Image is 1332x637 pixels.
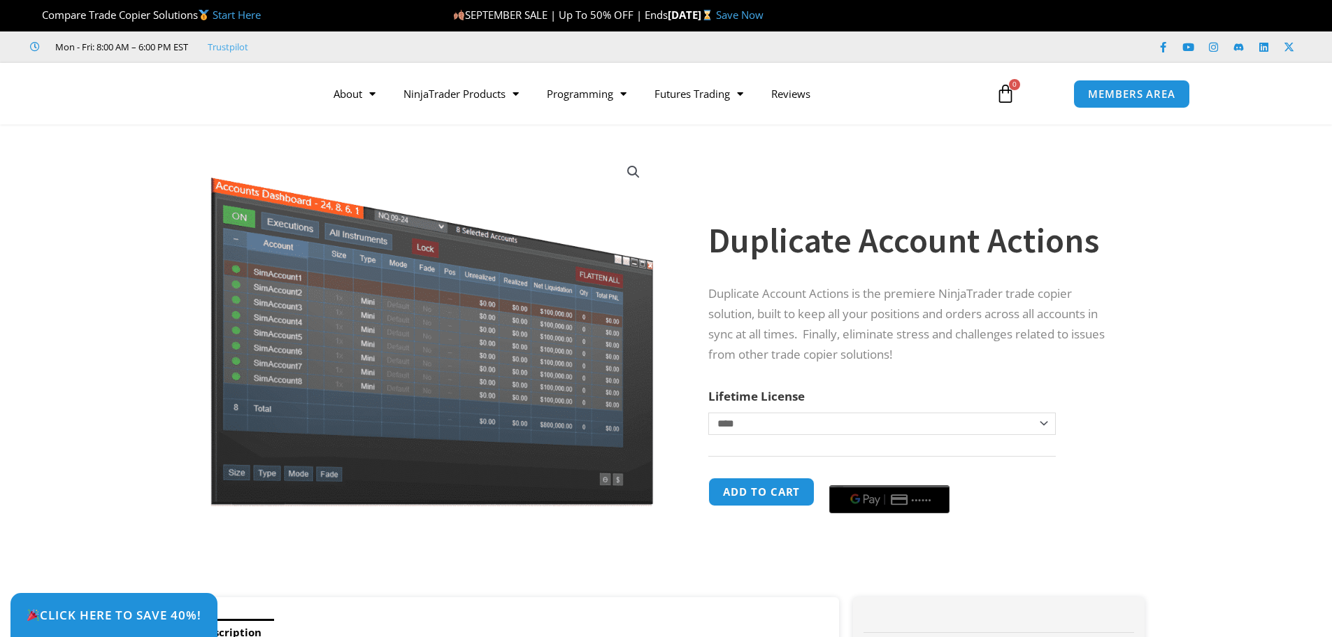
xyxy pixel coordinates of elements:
span: Click Here to save 40%! [27,609,201,621]
span: 0 [1009,79,1020,90]
a: Programming [533,78,640,110]
img: 🍂 [454,10,464,20]
h1: Duplicate Account Actions [708,216,1117,265]
nav: Menu [320,78,980,110]
a: View full-screen image gallery [621,159,646,185]
img: 🥇 [199,10,209,20]
label: Lifetime License [708,388,805,404]
strong: [DATE] [668,8,716,22]
text: •••••• [912,495,933,505]
button: Buy with GPay [829,485,950,513]
a: Reviews [757,78,824,110]
a: About [320,78,389,110]
a: Trustpilot [208,38,248,55]
img: ⌛ [702,10,712,20]
img: 🎉 [27,609,39,621]
a: 0 [975,73,1036,114]
img: LogoAI | Affordable Indicators – NinjaTrader [142,69,292,119]
span: Mon - Fri: 8:00 AM – 6:00 PM EST [52,38,188,55]
img: 🏆 [31,10,41,20]
span: Compare Trade Copier Solutions [30,8,261,22]
p: Duplicate Account Actions is the premiere NinjaTrader trade copier solution, built to keep all yo... [708,284,1117,365]
span: MEMBERS AREA [1088,89,1175,99]
a: Futures Trading [640,78,757,110]
iframe: Secure payment input frame [826,475,952,477]
img: Screenshot 2024-08-26 15414455555 [207,149,657,506]
a: MEMBERS AREA [1073,80,1190,108]
a: NinjaTrader Products [389,78,533,110]
a: Start Here [213,8,261,22]
span: SEPTEMBER SALE | Up To 50% OFF | Ends [453,8,668,22]
a: 🎉Click Here to save 40%! [10,593,217,637]
a: Save Now [716,8,764,22]
button: Add to cart [708,478,815,506]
